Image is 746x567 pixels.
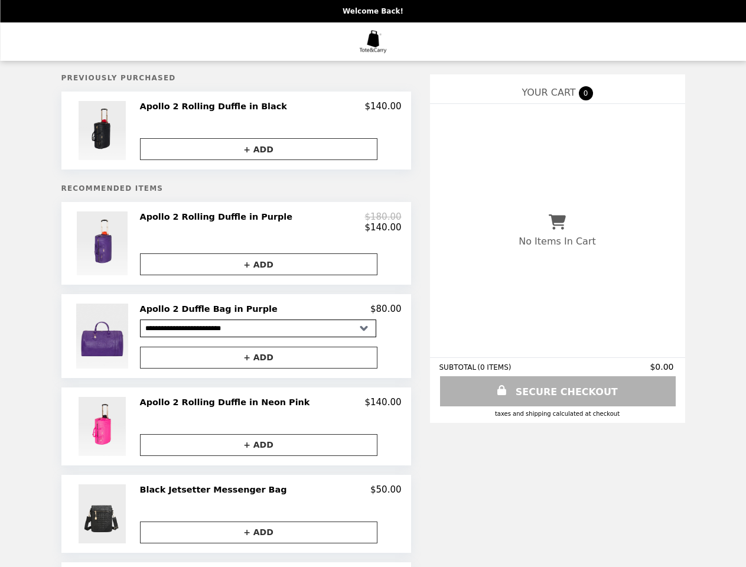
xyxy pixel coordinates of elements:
[357,30,390,54] img: Brand Logo
[140,347,377,369] button: + ADD
[364,101,401,112] p: $140.00
[140,484,292,495] h2: Black Jetsetter Messenger Bag
[140,304,282,314] h2: Apollo 2 Duffle Bag in Purple
[522,87,575,98] span: YOUR CART
[61,74,411,82] h5: Previously Purchased
[79,484,129,543] img: Black Jetsetter Messenger Bag
[364,222,401,233] p: $140.00
[579,86,593,100] span: 0
[140,397,315,408] h2: Apollo 2 Rolling Duffle in Neon Pink
[79,397,129,456] img: Apollo 2 Rolling Duffle in Neon Pink
[439,410,676,417] div: Taxes and Shipping calculated at checkout
[370,304,402,314] p: $80.00
[140,138,377,160] button: + ADD
[140,211,298,222] h2: Apollo 2 Rolling Duffle in Purple
[439,363,478,372] span: SUBTOTAL
[650,362,675,372] span: $0.00
[140,101,292,112] h2: Apollo 2 Rolling Duffle in Black
[343,7,403,15] p: Welcome Back!
[61,184,411,193] h5: Recommended Items
[364,211,401,222] p: $180.00
[519,236,595,247] p: No Items In Cart
[364,397,401,408] p: $140.00
[140,320,376,337] select: Select a product variant
[140,434,377,456] button: + ADD
[77,211,131,275] img: Apollo 2 Rolling Duffle in Purple
[140,522,377,543] button: + ADD
[76,304,131,368] img: Apollo 2 Duffle Bag in Purple
[140,253,377,275] button: + ADD
[79,101,129,160] img: Apollo 2 Rolling Duffle in Black
[477,363,511,372] span: ( 0 ITEMS )
[370,484,402,495] p: $50.00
